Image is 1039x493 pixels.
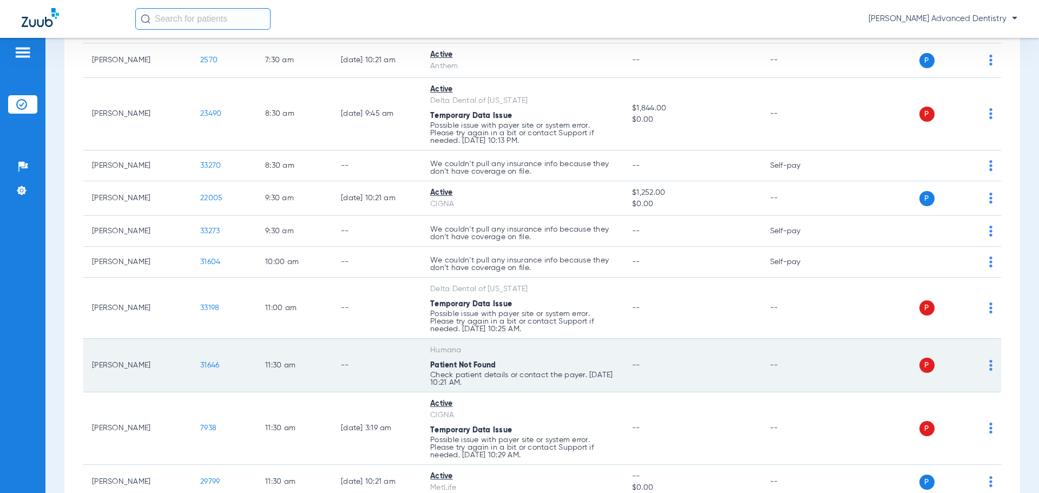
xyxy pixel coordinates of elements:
img: group-dot-blue.svg [989,360,992,371]
td: [DATE] 10:21 AM [332,43,422,78]
span: P [919,191,935,206]
img: Zuub Logo [22,8,59,27]
td: -- [332,150,422,181]
p: We couldn’t pull any insurance info because they don’t have coverage on file. [430,226,615,241]
p: Possible issue with payer site or system error. Please try again in a bit or contact Support if n... [430,310,615,333]
td: -- [761,43,834,78]
p: We couldn’t pull any insurance info because they don’t have coverage on file. [430,160,615,175]
span: 31604 [200,258,220,266]
td: -- [332,278,422,339]
td: [PERSON_NAME] [83,78,192,150]
td: [PERSON_NAME] [83,278,192,339]
img: group-dot-blue.svg [989,160,992,171]
td: 8:30 AM [257,78,332,150]
td: 11:00 AM [257,278,332,339]
td: [PERSON_NAME] [83,181,192,216]
span: -- [632,471,752,482]
td: -- [761,339,834,392]
img: group-dot-blue.svg [989,226,992,236]
p: We couldn’t pull any insurance info because they don’t have coverage on file. [430,257,615,272]
td: 11:30 AM [257,339,332,392]
span: 22005 [200,194,222,202]
div: Active [430,49,615,61]
div: Delta Dental of [US_STATE] [430,284,615,295]
td: [PERSON_NAME] [83,216,192,247]
img: group-dot-blue.svg [989,55,992,65]
p: Possible issue with payer site or system error. Please try again in a bit or contact Support if n... [430,436,615,459]
td: Self-pay [761,150,834,181]
span: -- [632,258,640,266]
td: -- [761,181,834,216]
p: Possible issue with payer site or system error. Please try again in a bit or contact Support if n... [430,122,615,144]
div: Active [430,84,615,95]
div: Delta Dental of [US_STATE] [430,95,615,107]
td: [DATE] 3:19 AM [332,392,422,465]
span: [PERSON_NAME] Advanced Dentistry [869,14,1017,24]
div: CIGNA [430,410,615,421]
td: [PERSON_NAME] [83,150,192,181]
span: $1,252.00 [632,187,752,199]
div: Active [430,471,615,482]
span: Temporary Data Issue [430,112,512,120]
p: Check patient details or contact the payer. [DATE] 10:21 AM. [430,371,615,386]
span: Temporary Data Issue [430,426,512,434]
div: Humana [430,345,615,356]
span: P [919,421,935,436]
span: -- [632,361,640,369]
span: 23490 [200,110,221,117]
img: Search Icon [141,14,150,24]
td: 9:30 AM [257,181,332,216]
td: [DATE] 9:45 AM [332,78,422,150]
span: -- [632,227,640,235]
iframe: Chat Widget [985,441,1039,493]
img: group-dot-blue.svg [989,303,992,313]
td: -- [332,247,422,278]
div: Active [430,398,615,410]
img: hamburger-icon [14,46,31,59]
span: -- [632,424,640,432]
img: group-dot-blue.svg [989,423,992,433]
span: 33198 [200,304,219,312]
span: P [919,53,935,68]
div: Anthem [430,61,615,72]
td: Self-pay [761,216,834,247]
span: 2570 [200,56,218,64]
img: group-dot-blue.svg [989,108,992,119]
td: 11:30 AM [257,392,332,465]
span: -- [632,162,640,169]
span: 33273 [200,227,220,235]
td: -- [332,339,422,392]
td: 8:30 AM [257,150,332,181]
span: P [919,358,935,373]
td: [PERSON_NAME] [83,43,192,78]
span: 29799 [200,478,220,485]
input: Search for patients [135,8,271,30]
img: group-dot-blue.svg [989,193,992,203]
td: -- [332,216,422,247]
td: [DATE] 10:21 AM [332,181,422,216]
td: -- [761,78,834,150]
td: 7:30 AM [257,43,332,78]
span: P [919,475,935,490]
span: Patient Not Found [430,361,496,369]
span: 31646 [200,361,219,369]
img: group-dot-blue.svg [989,257,992,267]
span: 33270 [200,162,221,169]
span: -- [632,304,640,312]
td: Self-pay [761,247,834,278]
td: [PERSON_NAME] [83,392,192,465]
span: P [919,107,935,122]
div: CIGNA [430,199,615,210]
span: $1,844.00 [632,103,752,114]
td: [PERSON_NAME] [83,247,192,278]
div: Active [430,187,615,199]
td: -- [761,278,834,339]
span: $0.00 [632,199,752,210]
span: -- [632,56,640,64]
td: [PERSON_NAME] [83,339,192,392]
td: 10:00 AM [257,247,332,278]
td: -- [761,392,834,465]
span: 7938 [200,424,216,432]
span: P [919,300,935,315]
